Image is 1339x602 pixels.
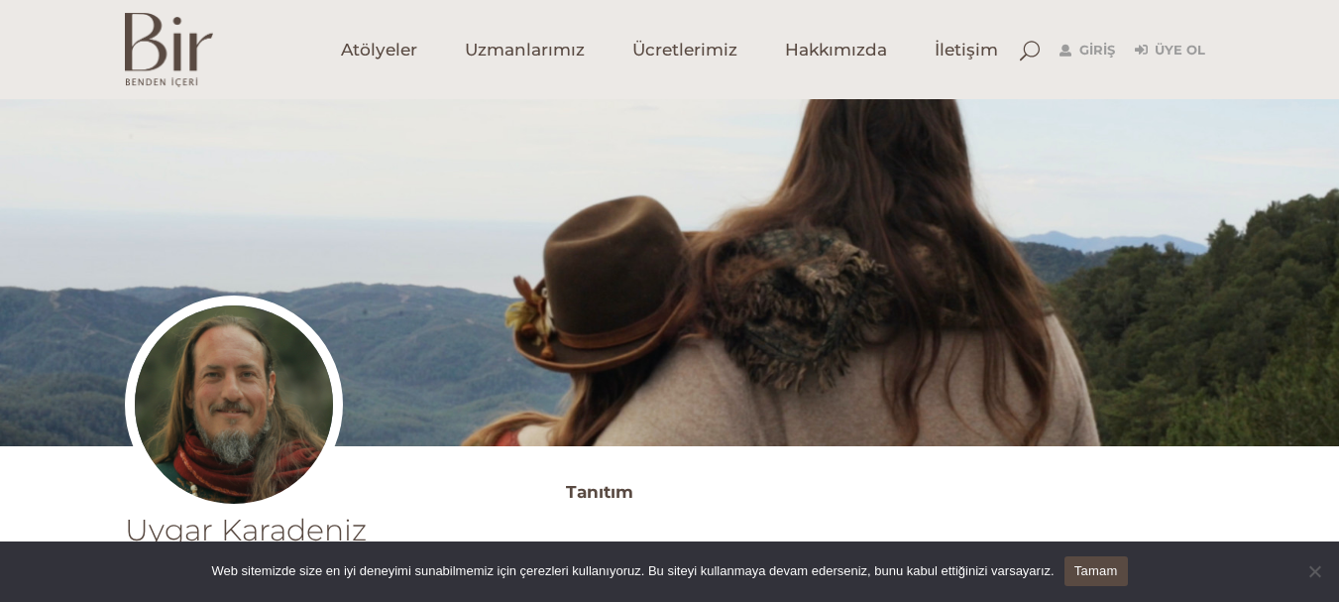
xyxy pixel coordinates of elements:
span: Uzmanlarımız [465,39,585,61]
a: Giriş [1060,39,1115,62]
span: Web sitemizde size en iyi deneyimi sunabilmemiz için çerezleri kullanıyoruz. Bu siteyi kullanmaya... [211,561,1054,581]
span: İletişim [935,39,998,61]
a: Üye Ol [1135,39,1205,62]
img: uygarprofil-300x300.jpg [125,296,343,514]
span: Atölyeler [341,39,417,61]
h1: Uygar Karadeniz [125,516,457,545]
span: Hayır [1304,561,1324,581]
h3: Tanıtım [566,476,1215,508]
a: Tamam [1064,556,1128,586]
span: Hakkımızda [785,39,887,61]
span: Ücretlerimiz [632,39,737,61]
